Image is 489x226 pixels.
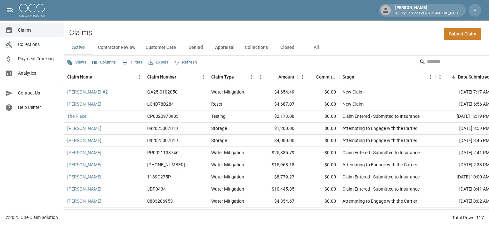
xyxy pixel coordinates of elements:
button: Export [147,57,170,67]
div: Amount [278,68,294,86]
div: Claim Name [67,68,92,86]
div: $25,335.79 [256,147,298,159]
div: GA25-0102050 [147,89,178,95]
div: JDP0434 [147,186,166,192]
div: Water Mitigation [211,149,244,156]
button: All [302,40,331,55]
div: $0.00 [298,183,339,195]
div: Water Mitigation [211,162,244,168]
button: Menu [246,72,256,82]
div: Attempting to Engage with the Carrier [342,137,417,144]
button: Views [65,57,88,67]
div: [PERSON_NAME] [393,4,462,16]
div: PP0021133746 [147,149,179,156]
div: Reset [211,101,222,107]
button: Contractor Review [93,40,140,55]
div: Claim Entered - Submitted to Insurance [342,186,420,192]
div: $0.00 [298,207,339,220]
span: Contact Us [18,90,59,96]
button: Sort [307,72,316,81]
div: Testing [211,113,226,119]
div: Claim Entered - Submitted to Insurance [342,113,420,119]
button: Menu [134,72,144,82]
p: All Dry Services of [GEOGRAPHIC_DATA] [395,11,460,16]
div: New Claim [342,89,364,95]
div: $0.00 [298,135,339,147]
div: $10,445.85 [256,183,298,195]
button: Sort [269,72,278,81]
a: [PERSON_NAME] [67,137,101,144]
div: Stage [342,68,354,86]
button: Menu [256,72,266,82]
a: [PERSON_NAME] [67,125,101,132]
button: Menu [435,72,445,82]
div: $0.00 [298,86,339,98]
a: [PERSON_NAME] [67,186,101,192]
div: New Claim [342,101,364,107]
div: $0.00 [298,147,339,159]
div: 1189C275P [147,174,171,180]
a: [PERSON_NAME] #2 [67,89,108,95]
div: $0.00 [298,171,339,183]
div: Claim Number [147,68,176,86]
div: Committed Amount [316,68,336,86]
div: $4,354.67 [256,195,298,207]
button: Sort [176,72,185,81]
button: Sort [354,72,363,81]
button: Collections [240,40,273,55]
div: Attempting to Engage with the Carrier [342,198,417,204]
div: Water Mitigation [211,198,244,204]
div: Claim Entered - Submitted to Insurance [342,174,420,180]
button: open drawer [4,4,17,17]
button: Closed [273,40,302,55]
div: Stage [339,68,435,86]
button: Appraisal [210,40,240,55]
div: © 2025 One Claim Solution [6,214,58,221]
div: 01-009-082927 [147,162,185,168]
div: Storage [211,125,227,132]
div: $0.00 [298,195,339,207]
div: 0803286953 [147,198,173,204]
div: Attempting to Engage with the Carrier [342,162,417,168]
img: ocs-logo-white-transparent.png [19,4,45,17]
div: LC4D78D284 [147,101,174,107]
a: [PERSON_NAME] [67,162,101,168]
div: 092025007019 [147,125,178,132]
div: $0.00 [298,159,339,171]
button: Menu [298,72,307,82]
a: [PERSON_NAME] [67,101,101,107]
div: $2,173.08 [256,110,298,123]
div: Claim Name [64,68,144,86]
div: $0.00 [298,123,339,135]
a: Submit Claim [444,28,481,40]
button: Sort [234,72,243,81]
button: Show filters [120,57,144,68]
a: [PERSON_NAME] [67,174,101,180]
h2: Claims [69,28,92,37]
button: Menu [198,72,208,82]
div: Claim Type [208,68,256,86]
button: Refresh [172,57,198,67]
button: Sort [449,72,458,81]
div: Water Mitigation [211,89,244,95]
button: Menu [426,72,435,82]
div: Attempting to Engage with the Carrier [342,125,417,132]
button: Sort [92,72,101,81]
div: dynamic tabs [64,40,489,55]
div: Storage [211,137,227,144]
div: Committed Amount [298,68,339,86]
div: $0.00 [298,98,339,110]
a: [PERSON_NAME] [67,149,101,156]
button: Select columns [91,57,117,67]
div: Amount [256,68,298,86]
div: Claim Entered - Submitted to Insurance [342,149,420,156]
div: $4,654.49 [256,86,298,98]
span: Analytics [18,70,59,77]
span: Payment Tracking [18,56,59,62]
div: 092025007019 [147,137,178,144]
span: Help Center [18,104,59,111]
div: $0.00 [298,110,339,123]
div: Water Mitigation [211,174,244,180]
div: Search [419,57,488,68]
div: $4,000.00 [256,135,298,147]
